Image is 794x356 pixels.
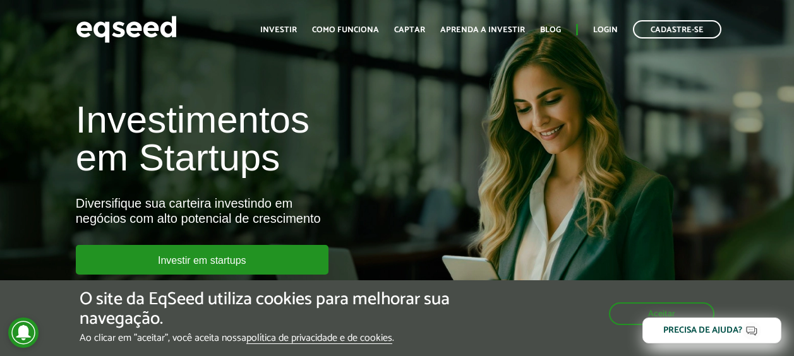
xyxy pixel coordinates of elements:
[80,290,460,329] h5: O site da EqSeed utiliza cookies para melhorar sua navegação.
[633,20,721,39] a: Cadastre-se
[260,26,297,34] a: Investir
[312,26,379,34] a: Como funciona
[76,196,454,226] div: Diversifique sua carteira investindo em negócios com alto potencial de crescimento
[609,302,714,325] button: Aceitar
[540,26,561,34] a: Blog
[394,26,425,34] a: Captar
[80,332,460,344] p: Ao clicar em "aceitar", você aceita nossa .
[76,13,177,46] img: EqSeed
[440,26,525,34] a: Aprenda a investir
[76,101,454,177] h1: Investimentos em Startups
[246,333,392,344] a: política de privacidade e de cookies
[593,26,618,34] a: Login
[76,245,328,275] a: Investir em startups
